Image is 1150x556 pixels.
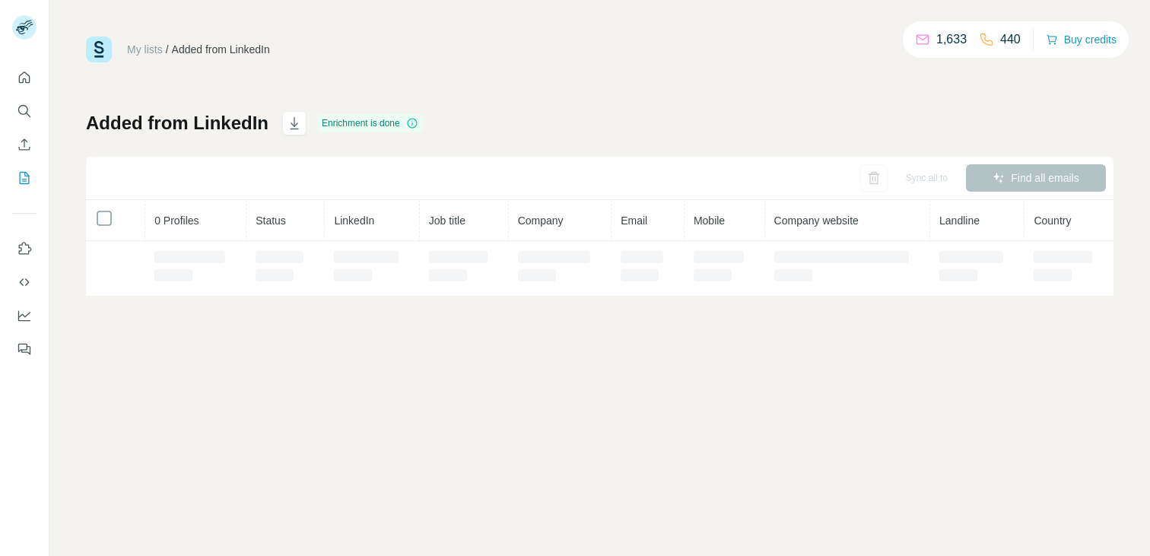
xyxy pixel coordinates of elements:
[518,214,564,227] span: Company
[166,42,169,57] li: /
[172,42,270,57] div: Added from LinkedIn
[12,335,37,363] button: Feedback
[939,214,980,227] span: Landline
[694,214,725,227] span: Mobile
[621,214,647,227] span: Email
[12,235,37,262] button: Use Surfe on LinkedIn
[127,43,163,56] a: My lists
[1000,30,1021,49] p: 440
[12,64,37,91] button: Quick start
[86,111,268,135] h1: Added from LinkedIn
[12,164,37,192] button: My lists
[12,131,37,158] button: Enrich CSV
[12,302,37,329] button: Dashboard
[317,114,423,132] div: Enrichment is done
[429,214,465,227] span: Job title
[12,97,37,125] button: Search
[774,214,859,227] span: Company website
[936,30,967,49] p: 1,633
[256,214,286,227] span: Status
[1034,214,1071,227] span: Country
[154,214,199,227] span: 0 Profiles
[1046,29,1117,50] button: Buy credits
[334,214,374,227] span: LinkedIn
[86,37,112,62] img: Surfe Logo
[12,268,37,296] button: Use Surfe API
